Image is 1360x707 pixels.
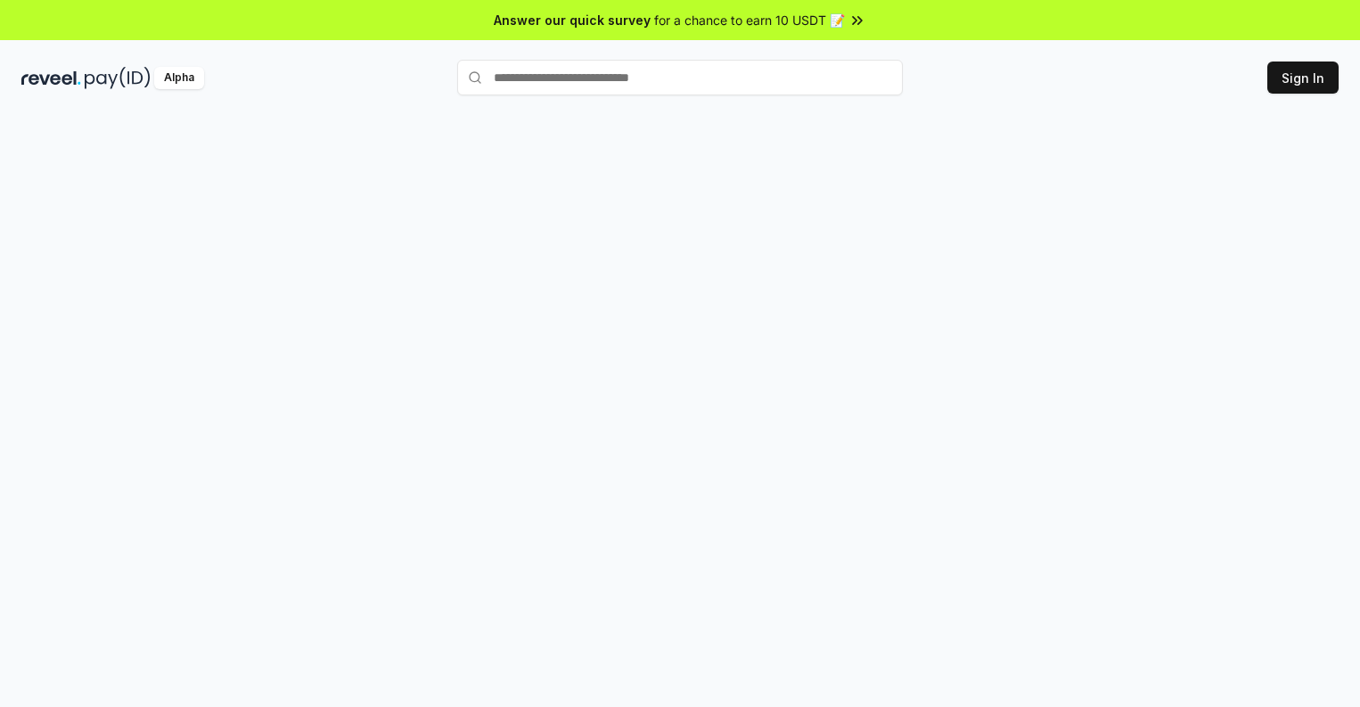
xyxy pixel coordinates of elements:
[1267,62,1339,94] button: Sign In
[21,67,81,89] img: reveel_dark
[494,11,651,29] span: Answer our quick survey
[154,67,204,89] div: Alpha
[654,11,845,29] span: for a chance to earn 10 USDT 📝
[85,67,151,89] img: pay_id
